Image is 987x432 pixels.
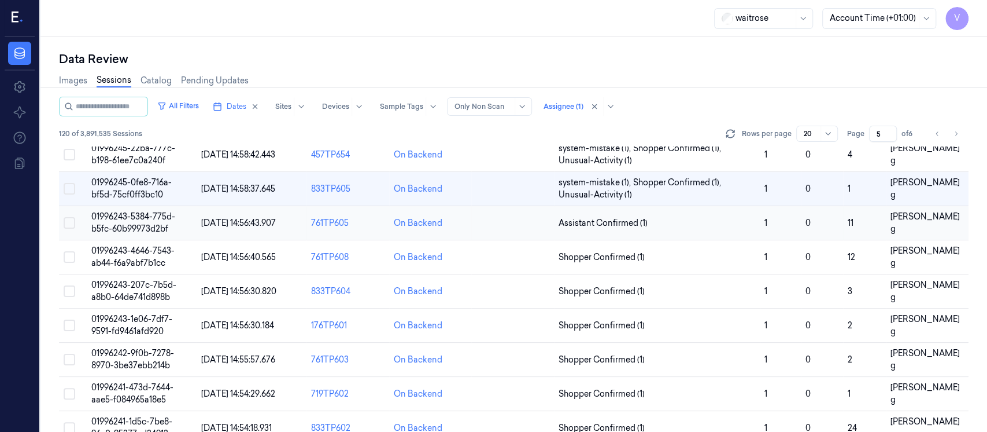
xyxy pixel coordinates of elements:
span: 1 [764,354,767,365]
span: [DATE] 14:58:37.645 [201,184,275,194]
a: Images [59,75,87,87]
p: Rows per page [742,129,792,139]
span: 0 [805,184,811,194]
button: Dates [208,97,264,116]
button: Select row [64,320,75,331]
span: [PERSON_NAME] g [890,314,960,336]
button: Select row [64,285,75,297]
span: Shopper Confirmed (1) [559,354,645,366]
span: [DATE] 14:56:43.907 [201,218,276,228]
span: [PERSON_NAME] g [890,211,960,234]
div: 457TP654 [311,149,385,161]
span: 1 [764,149,767,160]
div: 833TP604 [311,285,385,298]
span: [PERSON_NAME] g [890,177,960,200]
span: Unusual-Activity (1) [559,189,632,201]
nav: pagination [929,126,964,142]
button: Go to previous page [929,126,945,142]
span: 1 [764,218,767,228]
button: Select row [64,354,75,365]
span: 01996241-473d-7644-aae5-f084965a18e5 [91,382,173,405]
div: 761TP605 [311,217,385,229]
span: 01996243-4646-7543-ab44-f6a9abf7b1cc [91,246,175,268]
div: 761TP608 [311,251,385,263]
span: [PERSON_NAME] g [890,280,960,302]
span: Shopper Confirmed (1) [559,285,645,298]
span: [DATE] 14:54:29.662 [201,389,275,399]
span: [DATE] 14:58:42.443 [201,149,275,160]
span: 0 [805,286,811,296]
span: 01996243-207c-7b5d-a8b0-64de741d898b [91,280,176,302]
span: [PERSON_NAME] g [890,246,960,268]
span: 1 [764,184,767,194]
span: of 6 [901,129,920,139]
span: 0 [805,354,811,365]
span: Dates [227,101,246,112]
div: 833TP605 [311,183,385,195]
span: 01996243-1e06-7df7-9591-fd9461afd920 [91,314,172,336]
button: V [945,7,968,30]
div: On Backend [394,320,442,332]
span: Shopper Confirmed (1) , [633,142,723,155]
span: [DATE] 14:55:57.676 [201,354,275,365]
div: On Backend [394,388,442,400]
span: 2 [848,354,852,365]
div: On Backend [394,354,442,366]
span: 1 [848,184,851,194]
span: 2 [848,320,852,331]
span: 1 [764,252,767,262]
span: system-mistake (1) , [559,177,633,189]
div: On Backend [394,149,442,161]
span: system-mistake (1) , [559,142,633,155]
span: Shopper Confirmed (1) [559,320,645,332]
div: 761TP603 [311,354,385,366]
span: 01996242-9f0b-7278-8970-3be37ebb214b [91,348,174,371]
span: Shopper Confirmed (1) , [633,177,723,189]
span: [PERSON_NAME] g [890,348,960,371]
span: [DATE] 14:56:30.184 [201,320,274,331]
div: On Backend [394,217,442,229]
div: On Backend [394,285,442,298]
button: All Filters [153,97,204,115]
span: 12 [848,252,855,262]
div: 176TP601 [311,320,385,332]
span: 01996243-5384-775d-b5fc-60b99973d2bf [91,211,175,234]
button: Select row [64,183,75,195]
span: 120 of 3,891,535 Sessions [59,129,142,139]
button: Select row [64,388,75,400]
div: On Backend [394,251,442,263]
span: 1 [764,286,767,296]
span: Shopper Confirmed (1) [559,251,645,263]
span: 0 [805,149,811,160]
span: 0 [805,320,811,331]
span: 1 [848,389,851,399]
a: Sessions [97,74,131,87]
button: Select row [64,149,75,160]
span: 01996245-0fe8-716a-bf5d-75cf0ff3bc10 [91,177,172,200]
button: Select row [64,251,75,263]
span: 4 [848,149,852,160]
span: Shopper Confirmed (1) [559,388,645,400]
span: [PERSON_NAME] g [890,382,960,405]
span: 1 [764,320,767,331]
div: 719TP602 [311,388,385,400]
div: On Backend [394,183,442,195]
span: [DATE] 14:56:30.820 [201,286,276,296]
button: Select row [64,217,75,229]
a: Catalog [141,75,172,87]
span: 3 [848,286,852,296]
button: Go to next page [948,126,964,142]
span: 11 [848,218,853,228]
span: Page [847,129,864,139]
span: 0 [805,252,811,262]
span: [DATE] 14:56:40.565 [201,252,276,262]
span: 0 [805,218,811,228]
div: Data Review [59,51,968,67]
span: 0 [805,389,811,399]
span: Unusual-Activity (1) [559,155,632,167]
span: 1 [764,389,767,399]
a: Pending Updates [181,75,249,87]
span: Assistant Confirmed (1) [559,217,648,229]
